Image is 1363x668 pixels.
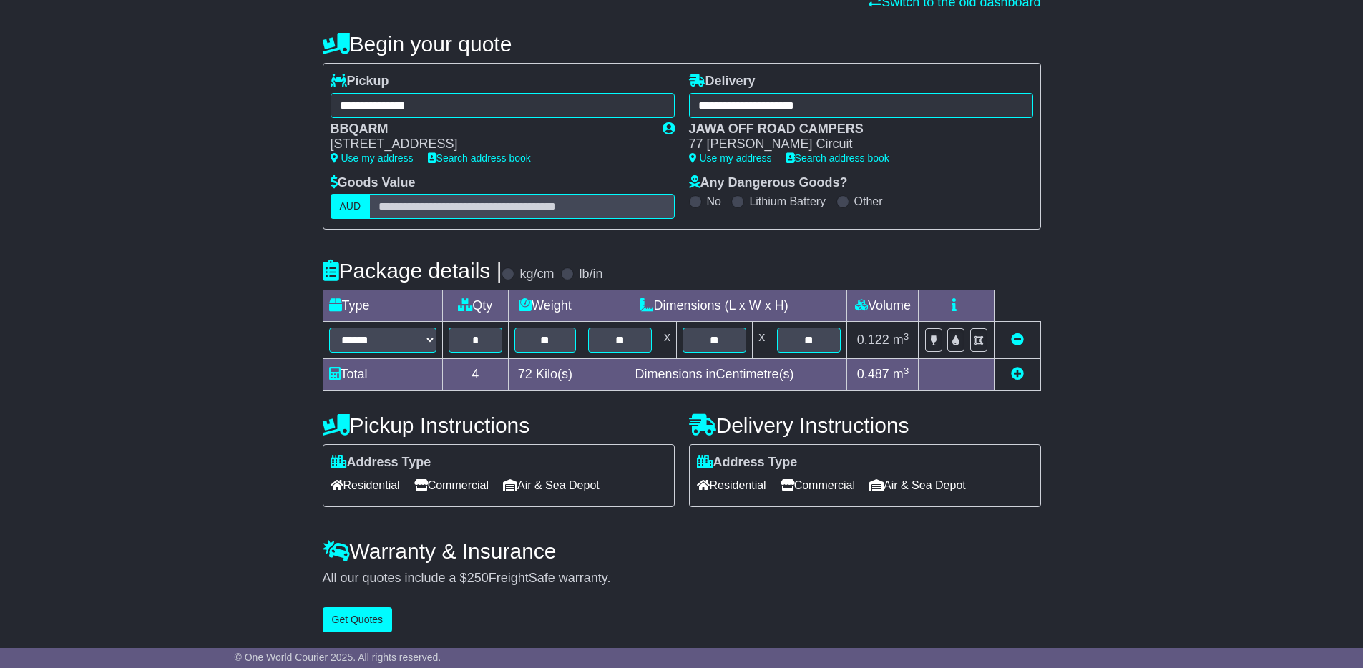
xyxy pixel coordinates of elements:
[1011,367,1024,381] a: Add new item
[331,455,431,471] label: Address Type
[331,122,648,137] div: BBQARM
[689,137,1019,152] div: 77 [PERSON_NAME] Circuit
[689,175,848,191] label: Any Dangerous Goods?
[503,474,600,496] span: Air & Sea Depot
[428,152,531,164] a: Search address book
[1011,333,1024,347] a: Remove this item
[658,322,676,359] td: x
[857,367,889,381] span: 0.487
[519,267,554,283] label: kg/cm
[697,455,798,471] label: Address Type
[518,367,532,381] span: 72
[697,474,766,496] span: Residential
[323,607,393,632] button: Get Quotes
[442,290,509,322] td: Qty
[582,290,847,322] td: Dimensions (L x W x H)
[323,539,1041,563] h4: Warranty & Insurance
[331,175,416,191] label: Goods Value
[707,195,721,208] label: No
[904,365,909,376] sup: 3
[442,359,509,391] td: 4
[689,413,1041,437] h4: Delivery Instructions
[689,74,756,89] label: Delivery
[753,322,771,359] td: x
[509,359,582,391] td: Kilo(s)
[582,359,847,391] td: Dimensions in Centimetre(s)
[323,359,442,391] td: Total
[893,333,909,347] span: m
[323,290,442,322] td: Type
[854,195,883,208] label: Other
[331,474,400,496] span: Residential
[689,152,772,164] a: Use my address
[331,137,648,152] div: [STREET_ADDRESS]
[323,259,502,283] h4: Package details |
[579,267,602,283] label: lb/in
[235,652,441,663] span: © One World Courier 2025. All rights reserved.
[323,571,1041,586] div: All our quotes include a $ FreightSafe warranty.
[331,194,371,219] label: AUD
[331,74,389,89] label: Pickup
[786,152,889,164] a: Search address book
[323,413,675,437] h4: Pickup Instructions
[857,333,889,347] span: 0.122
[893,367,909,381] span: m
[689,122,1019,137] div: JAWA OFF ROAD CAMPERS
[904,331,909,342] sup: 3
[414,474,489,496] span: Commercial
[467,571,489,585] span: 250
[323,32,1041,56] h4: Begin your quote
[509,290,582,322] td: Weight
[749,195,826,208] label: Lithium Battery
[847,290,919,322] td: Volume
[869,474,966,496] span: Air & Sea Depot
[781,474,855,496] span: Commercial
[331,152,414,164] a: Use my address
